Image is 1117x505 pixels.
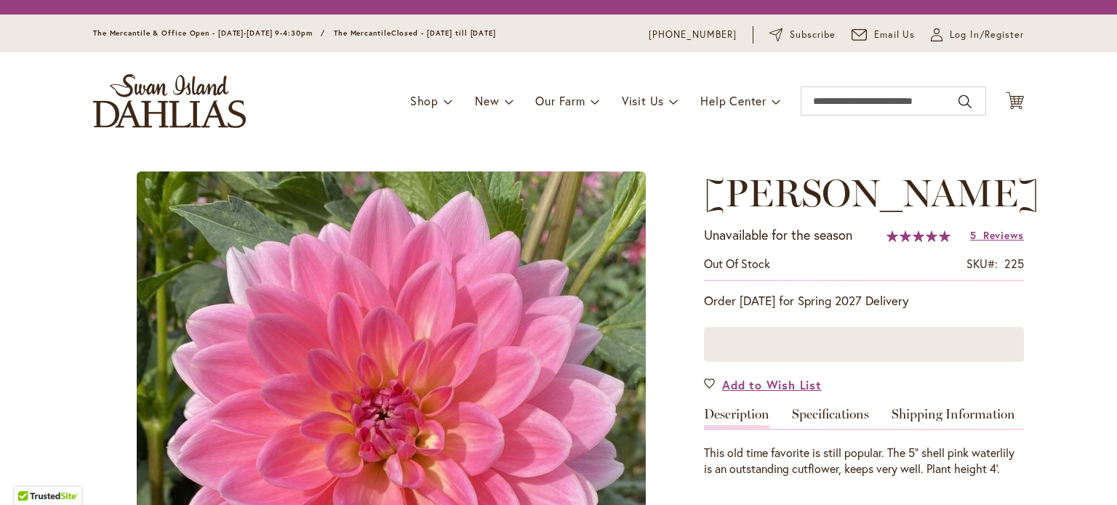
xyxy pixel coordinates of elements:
[792,408,869,429] a: Specifications
[704,445,1024,478] div: This old time favorite is still popular. The 5" shell pink waterlily is an outstanding cutflower,...
[704,256,770,271] span: Out of stock
[475,93,499,108] span: New
[790,28,836,42] span: Subscribe
[704,408,1024,478] div: Detailed Product Info
[704,408,769,429] a: Description
[966,256,998,271] strong: SKU
[886,230,950,242] div: 100%
[970,228,1024,242] a: 5 Reviews
[704,170,1039,216] span: [PERSON_NAME]
[950,28,1024,42] span: Log In/Register
[535,93,585,108] span: Our Farm
[769,28,836,42] a: Subscribe
[700,93,766,108] span: Help Center
[931,28,1024,42] a: Log In/Register
[852,28,916,42] a: Email Us
[704,376,822,393] a: Add to Wish List
[704,292,1024,310] p: Order [DATE] for Spring 2027 Delivery
[391,28,496,38] span: Closed - [DATE] till [DATE]
[892,408,1015,429] a: Shipping Information
[983,228,1024,242] span: Reviews
[410,93,439,108] span: Shop
[93,74,246,128] a: store logo
[970,228,977,242] span: 5
[1004,256,1024,272] div: 225
[704,256,770,272] div: Availability
[704,226,852,245] p: Unavailable for the season
[874,28,916,42] span: Email Us
[93,28,391,38] span: The Mercantile & Office Open - [DATE]-[DATE] 9-4:30pm / The Mercantile
[649,28,737,42] a: [PHONE_NUMBER]
[722,376,822,393] span: Add to Wish List
[622,93,664,108] span: Visit Us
